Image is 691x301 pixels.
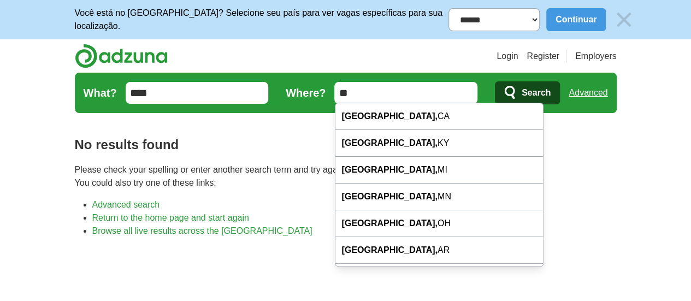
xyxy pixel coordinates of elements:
[75,163,617,190] p: Please check your spelling or enter another search term and try again. You could also try one of ...
[342,111,438,121] strong: [GEOGRAPHIC_DATA],
[575,50,617,63] a: Employers
[342,219,438,228] strong: [GEOGRAPHIC_DATA],
[569,82,607,104] a: Advanced
[335,130,543,157] div: KY
[286,85,326,101] label: Where?
[75,135,617,155] h1: No results found
[335,237,543,264] div: AR
[335,103,543,130] div: CA
[335,157,543,184] div: MI
[92,213,249,222] a: Return to the home page and start again
[92,200,160,209] a: Advanced search
[335,184,543,210] div: MN
[75,7,448,33] p: Você está no [GEOGRAPHIC_DATA]? Selecione seu país para ver vagas específicas para sua localização.
[335,210,543,237] div: OH
[342,245,438,255] strong: [GEOGRAPHIC_DATA],
[497,50,518,63] a: Login
[84,85,117,101] label: What?
[612,8,635,31] img: icon_close_no_bg.svg
[342,165,438,174] strong: [GEOGRAPHIC_DATA],
[527,50,559,63] a: Register
[335,264,543,291] div: Little OH
[75,44,168,68] img: Adzuna logo
[92,226,312,235] a: Browse all live results across the [GEOGRAPHIC_DATA]
[495,81,560,104] button: Search
[342,138,438,147] strong: [GEOGRAPHIC_DATA],
[342,192,438,201] strong: [GEOGRAPHIC_DATA],
[522,82,551,104] span: Search
[546,8,606,31] button: Continuar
